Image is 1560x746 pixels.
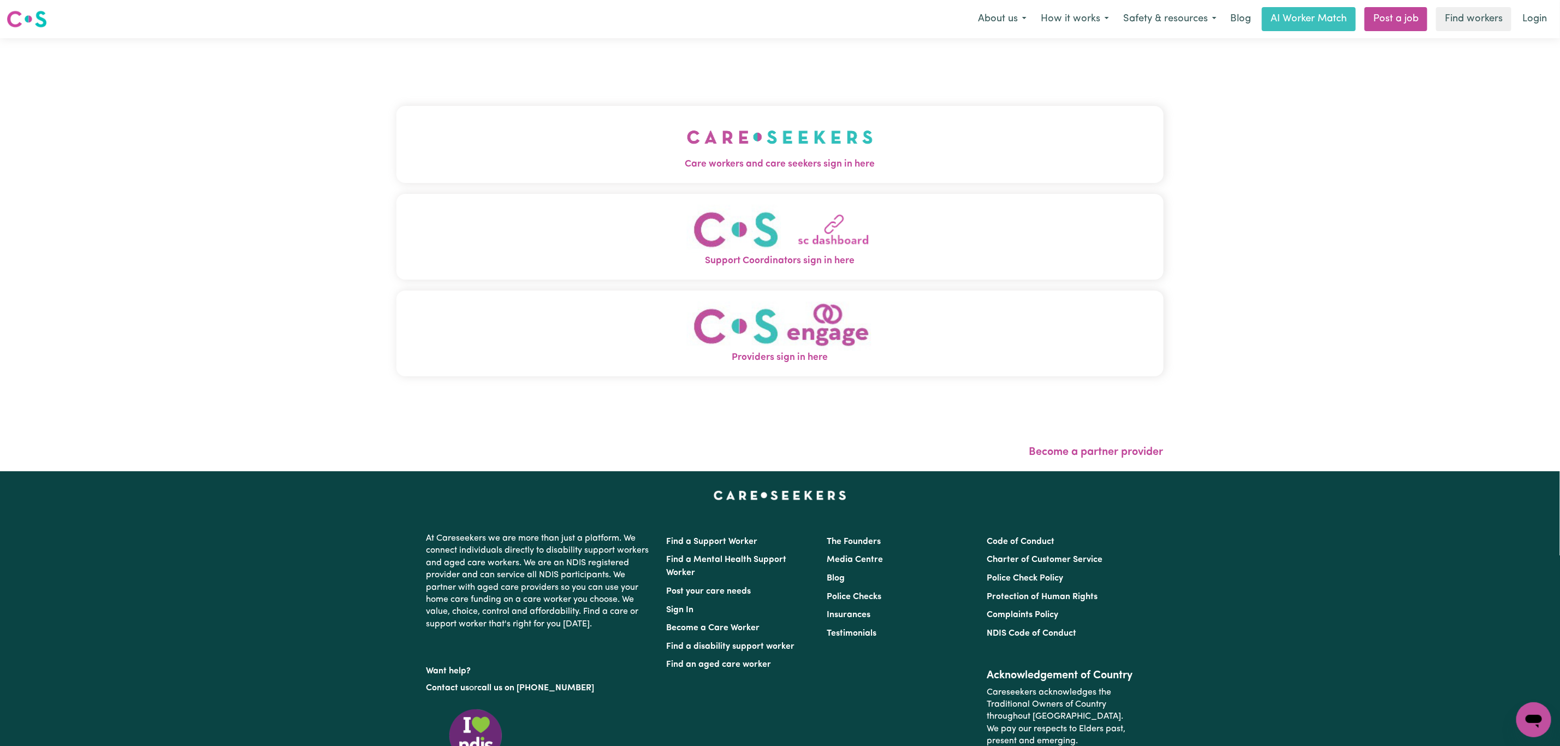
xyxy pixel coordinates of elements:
[1516,702,1551,737] iframe: Button to launch messaging window, conversation in progress
[667,624,760,632] a: Become a Care Worker
[478,684,595,692] a: call us on [PHONE_NUMBER]
[827,593,881,601] a: Police Checks
[667,606,694,614] a: Sign In
[987,574,1063,583] a: Police Check Policy
[426,661,654,677] p: Want help?
[827,537,881,546] a: The Founders
[667,537,758,546] a: Find a Support Worker
[1029,447,1164,458] a: Become a partner provider
[1034,8,1116,31] button: How it works
[987,593,1098,601] a: Protection of Human Rights
[396,351,1164,365] span: Providers sign in here
[827,555,883,564] a: Media Centre
[987,611,1058,619] a: Complaints Policy
[1116,8,1224,31] button: Safety & resources
[1516,7,1553,31] a: Login
[426,678,654,698] p: or
[396,254,1164,268] span: Support Coordinators sign in here
[396,106,1164,182] button: Care workers and care seekers sign in here
[396,291,1164,376] button: Providers sign in here
[827,611,870,619] a: Insurances
[987,555,1102,564] a: Charter of Customer Service
[1262,7,1356,31] a: AI Worker Match
[987,537,1054,546] a: Code of Conduct
[396,157,1164,171] span: Care workers and care seekers sign in here
[1436,7,1511,31] a: Find workers
[667,642,795,651] a: Find a disability support worker
[987,629,1076,638] a: NDIS Code of Conduct
[667,660,772,669] a: Find an aged care worker
[426,528,654,635] p: At Careseekers we are more than just a platform. We connect individuals directly to disability su...
[7,7,47,32] a: Careseekers logo
[827,574,845,583] a: Blog
[667,587,751,596] a: Post your care needs
[987,669,1134,682] h2: Acknowledgement of Country
[7,9,47,29] img: Careseekers logo
[827,629,876,638] a: Testimonials
[396,194,1164,280] button: Support Coordinators sign in here
[1224,7,1258,31] a: Blog
[971,8,1034,31] button: About us
[1365,7,1427,31] a: Post a job
[667,555,787,577] a: Find a Mental Health Support Worker
[714,491,846,500] a: Careseekers home page
[426,684,470,692] a: Contact us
